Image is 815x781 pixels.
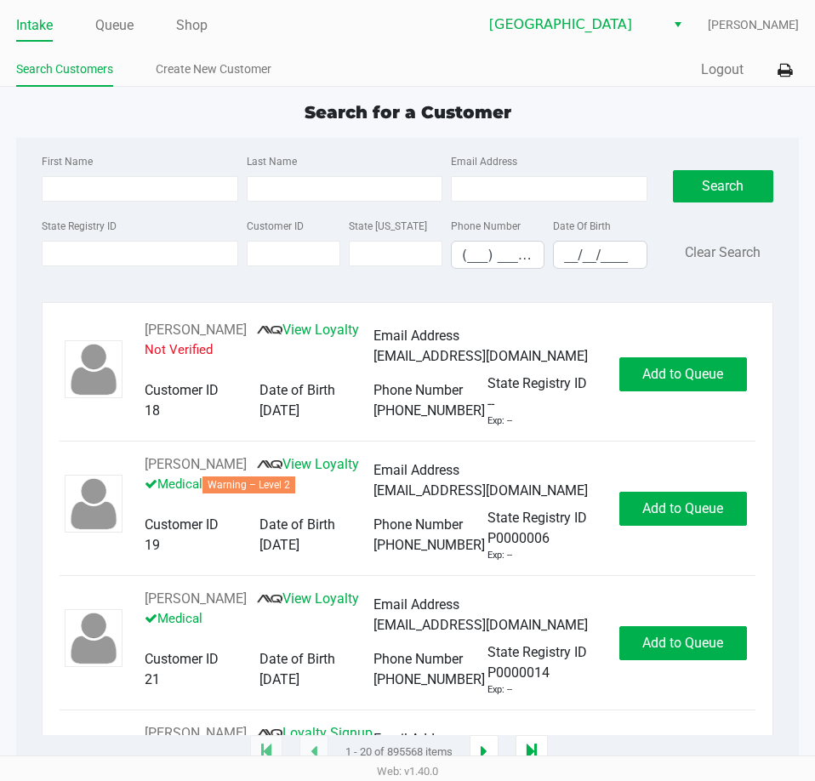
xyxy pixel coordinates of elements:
[176,14,208,37] a: Shop
[95,14,134,37] a: Queue
[145,475,373,494] p: Medical
[487,414,512,429] div: Exp: --
[257,590,359,607] a: View Loyalty
[349,219,427,234] label: State [US_STATE]
[145,609,373,629] p: Medical
[145,516,219,533] span: Customer ID
[145,651,219,667] span: Customer ID
[451,219,521,234] label: Phone Number
[202,476,295,493] span: Warning – Level 2
[305,102,511,123] span: Search for a Customer
[451,241,544,269] kendo-maskedtextbox: Format: (999) 999-9999
[487,644,587,660] span: State Registry ID
[373,382,463,398] span: Phone Number
[642,635,723,651] span: Add to Queue
[145,454,247,475] button: See customer info
[247,154,297,169] label: Last Name
[250,735,282,769] app-submit-button: Move to first page
[257,322,359,338] a: View Loyalty
[16,14,53,37] a: Intake
[16,59,113,80] a: Search Customers
[145,402,160,419] span: 18
[487,663,550,683] span: P0000014
[373,596,459,613] span: Email Address
[487,510,587,526] span: State Registry ID
[701,60,744,80] button: Logout
[554,242,646,268] input: Format: MM/DD/YYYY
[145,320,247,340] button: See customer info
[259,402,299,419] span: [DATE]
[553,219,611,234] label: Date Of Birth
[259,516,335,533] span: Date of Birth
[373,671,485,687] span: [PHONE_NUMBER]
[665,9,690,40] button: Select
[259,537,299,553] span: [DATE]
[619,357,747,391] button: Add to Queue
[42,154,93,169] label: First Name
[487,549,512,563] div: Exp: --
[373,731,459,747] span: Email Address
[516,735,548,769] app-submit-button: Move to last page
[373,348,588,364] span: [EMAIL_ADDRESS][DOMAIN_NAME]
[42,219,117,234] label: State Registry ID
[451,154,517,169] label: Email Address
[452,242,544,268] input: Format: (999) 999-9999
[145,537,160,553] span: 19
[257,725,373,741] a: Loyalty Signup
[259,671,299,687] span: [DATE]
[156,59,271,80] a: Create New Customer
[487,394,494,414] span: --
[259,382,335,398] span: Date of Birth
[377,765,438,778] span: Web: v1.40.0
[373,328,459,344] span: Email Address
[373,402,485,419] span: [PHONE_NUMBER]
[685,242,761,263] button: Clear Search
[247,219,304,234] label: Customer ID
[299,735,328,769] app-submit-button: Previous
[145,589,247,609] button: See customer info
[373,617,588,633] span: [EMAIL_ADDRESS][DOMAIN_NAME]
[470,735,499,769] app-submit-button: Next
[487,528,550,549] span: P0000006
[673,170,773,202] button: Search
[373,651,463,667] span: Phone Number
[642,366,723,382] span: Add to Queue
[373,482,588,499] span: [EMAIL_ADDRESS][DOMAIN_NAME]
[619,626,747,660] button: Add to Queue
[489,14,655,35] span: [GEOGRAPHIC_DATA]
[708,16,799,34] span: [PERSON_NAME]
[373,537,485,553] span: [PHONE_NUMBER]
[373,462,459,478] span: Email Address
[145,723,247,744] button: See customer info
[145,340,373,360] p: Not Verified
[487,683,512,698] div: Exp: --
[642,500,723,516] span: Add to Queue
[259,651,335,667] span: Date of Birth
[373,516,463,533] span: Phone Number
[257,456,359,472] a: View Loyalty
[487,375,587,391] span: State Registry ID
[345,744,453,761] span: 1 - 20 of 895568 items
[145,382,219,398] span: Customer ID
[145,671,160,687] span: 21
[553,241,647,269] kendo-maskedtextbox: Format: MM/DD/YYYY
[619,492,747,526] button: Add to Queue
